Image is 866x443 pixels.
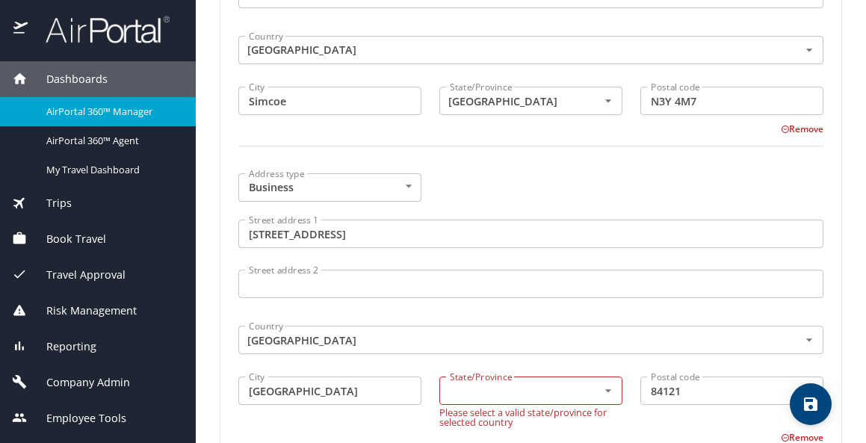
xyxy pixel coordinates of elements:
img: icon-airportal.png [13,15,29,44]
button: Open [599,92,617,110]
div: Business [238,173,421,202]
span: AirPortal 360™ Manager [46,105,178,119]
span: Travel Approval [28,267,126,283]
img: airportal-logo.png [29,15,170,44]
button: Open [800,331,818,349]
button: Open [800,41,818,59]
span: Risk Management [28,303,137,319]
p: Please select a valid state/province for selected country [439,408,622,427]
button: save [790,383,832,425]
span: My Travel Dashboard [46,163,178,177]
span: Reporting [28,338,96,355]
span: Book Travel [28,231,106,247]
span: Company Admin [28,374,130,391]
button: Open [599,382,617,400]
button: Remove [781,123,823,135]
span: Dashboards [28,71,108,87]
span: Trips [28,195,72,211]
span: AirPortal 360™ Agent [46,134,178,148]
span: Employee Tools [28,410,126,427]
